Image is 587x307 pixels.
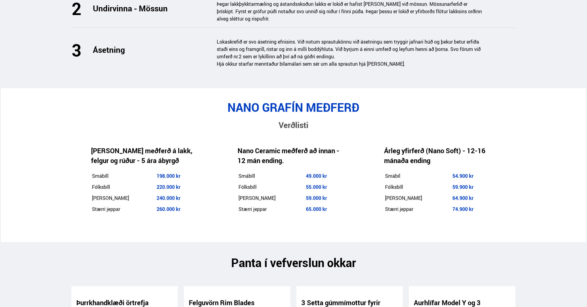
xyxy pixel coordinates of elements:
h3: Undirvinna - Mössun [93,4,211,13]
td: Stærri jeppar [385,204,452,215]
span: 198.000 kr [157,173,181,179]
td: Stærri jeppar [238,204,305,215]
td: Smábíll [238,171,305,181]
p: Lokaskrefið er svo ásetning efnisins. Við notum sprautukönnu við ásetningu sem tryggir jafnari hú... [217,38,485,60]
span: 240.000 kr [157,195,181,201]
td: Fólksbíll [238,182,305,192]
h3: Ásetning [93,45,211,54]
span: 55.000 kr [306,184,327,190]
h2: NANO GRAFÍN MEÐFERÐ [71,100,515,114]
span: 59.000 kr [306,195,327,201]
h4: Nano Ceramic meðferð að innan - 12 mán ending. [238,146,345,165]
p: Þegar lakkþykktarmæling og ástandsskoðun lakks er lokið er hafist [PERSON_NAME] við mössun. Mössu... [217,0,485,22]
h2: Panta í vefverslun okkar [72,256,516,270]
strong: 64.900 kr [452,195,474,201]
td: [PERSON_NAME] [92,193,155,204]
a: Felguvörn Rim Blades [189,298,254,307]
strong: 54.900 kr [452,173,474,179]
p: Hjá okkur starfar menntaður bílamálari sem sér um alla sprautun hjá [PERSON_NAME]. [217,60,485,68]
td: Fólksbíll [385,182,452,192]
td: Smábíl [385,171,452,181]
span: 220.000 kr [157,184,181,190]
td: [PERSON_NAME] [385,193,452,204]
span: 260.000 kr [157,206,181,212]
span: Verðlisti [279,119,308,130]
td: [PERSON_NAME] [238,193,305,204]
button: Opna LiveChat spjallviðmót [5,2,23,21]
span: 65.000 kr [306,206,327,212]
a: Þurrkhandklæði örtrefja [76,298,149,307]
td: Smábíll [92,171,155,181]
td: Fólksbíll [92,182,155,192]
h4: Árleg yfirferð (Nano Soft) - 12-16 mánaða ending [384,146,491,165]
h4: [PERSON_NAME] meðferð á lakk, felgur og rúður - 5 ára ábyrgð [91,146,198,165]
td: Stærri jeppar [92,204,155,215]
strong: 49.000 kr [306,173,327,179]
a: Aurhlífar Model Y og 3 [414,298,481,307]
span: 74.900 kr [452,206,474,212]
strong: 59.900 kr [452,184,474,190]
